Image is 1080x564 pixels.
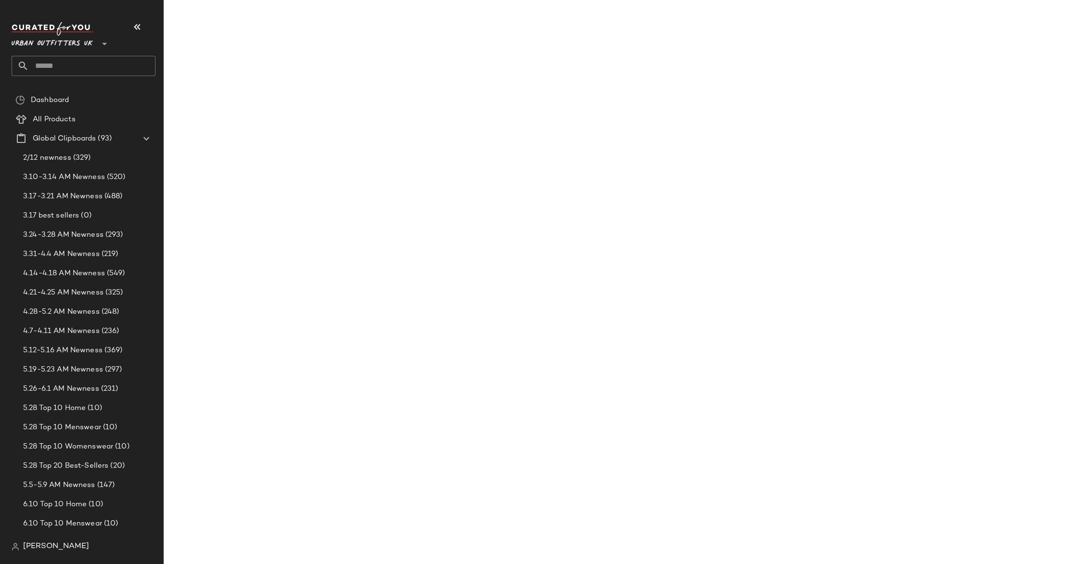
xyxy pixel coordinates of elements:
span: (10) [101,422,117,433]
img: cfy_white_logo.C9jOOHJF.svg [12,22,93,36]
span: (236) [100,326,119,337]
span: (369) [103,345,123,356]
span: (297) [103,364,122,375]
span: 3.17 best sellers [23,210,79,221]
span: 3.31-4.4 AM Newness [23,249,100,260]
span: (0) [79,210,91,221]
span: (10) [113,441,130,452]
span: (93) [96,133,112,144]
span: Urban Outfitters UK [12,33,93,50]
span: (488) [103,191,123,202]
span: (231) [99,384,118,395]
span: 5.28 Top 10 Menswear [23,422,101,433]
span: 5.28 Top 10 Womenswear [23,441,113,452]
span: 5.12-5.16 AM Newness [23,345,103,356]
span: (219) [100,249,118,260]
img: svg%3e [15,95,25,105]
span: 5.26-6.1 AM Newness [23,384,99,395]
span: 4.21-4.25 AM Newness [23,287,104,298]
span: [PERSON_NAME] [23,541,89,552]
span: 3.10-3.14 AM Newness [23,172,105,183]
span: 3.24-3.28 AM Newness [23,230,104,241]
span: 5.28 Top 20 Best-Sellers [23,461,108,472]
span: (520) [105,172,126,183]
span: All Products [33,114,76,125]
span: 4.7-4.11 AM Newness [23,326,100,337]
span: (10) [87,499,103,510]
span: Dashboard [31,95,69,106]
span: (20) [108,461,125,472]
img: svg%3e [12,543,19,551]
span: 5.28 Top 10 Home [23,403,86,414]
span: 4.28-5.2 AM Newness [23,307,100,318]
span: 6.10 Top 10 Home [23,499,87,510]
span: (329) [71,153,91,164]
span: 6.10 Top 10 Menswear [23,518,102,529]
span: (147) [95,480,115,491]
span: (293) [104,230,123,241]
span: 2/12 newness [23,153,71,164]
span: 5.19-5.23 AM Newness [23,364,103,375]
span: (549) [105,268,125,279]
span: (10) [102,518,118,529]
span: (248) [100,307,119,318]
span: 5.5-5.9 AM Newness [23,480,95,491]
span: Global Clipboards [33,133,96,144]
span: 3.17-3.21 AM Newness [23,191,103,202]
span: (10) [86,403,102,414]
span: 4.14-4.18 AM Newness [23,268,105,279]
span: (325) [104,287,123,298]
